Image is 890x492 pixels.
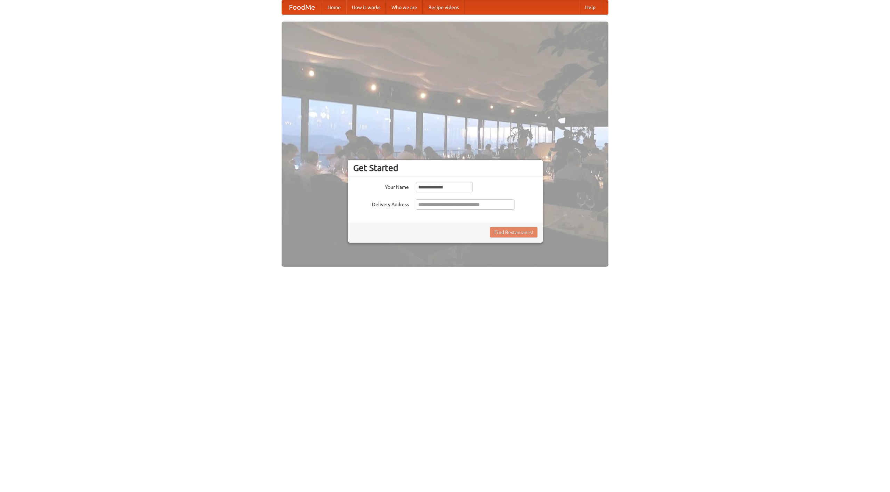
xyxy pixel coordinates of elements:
a: How it works [346,0,386,14]
h3: Get Started [353,163,537,173]
label: Delivery Address [353,199,409,208]
a: Who we are [386,0,423,14]
button: Find Restaurants! [490,227,537,237]
label: Your Name [353,182,409,191]
a: Home [322,0,346,14]
a: FoodMe [282,0,322,14]
a: Recipe videos [423,0,464,14]
a: Help [580,0,601,14]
